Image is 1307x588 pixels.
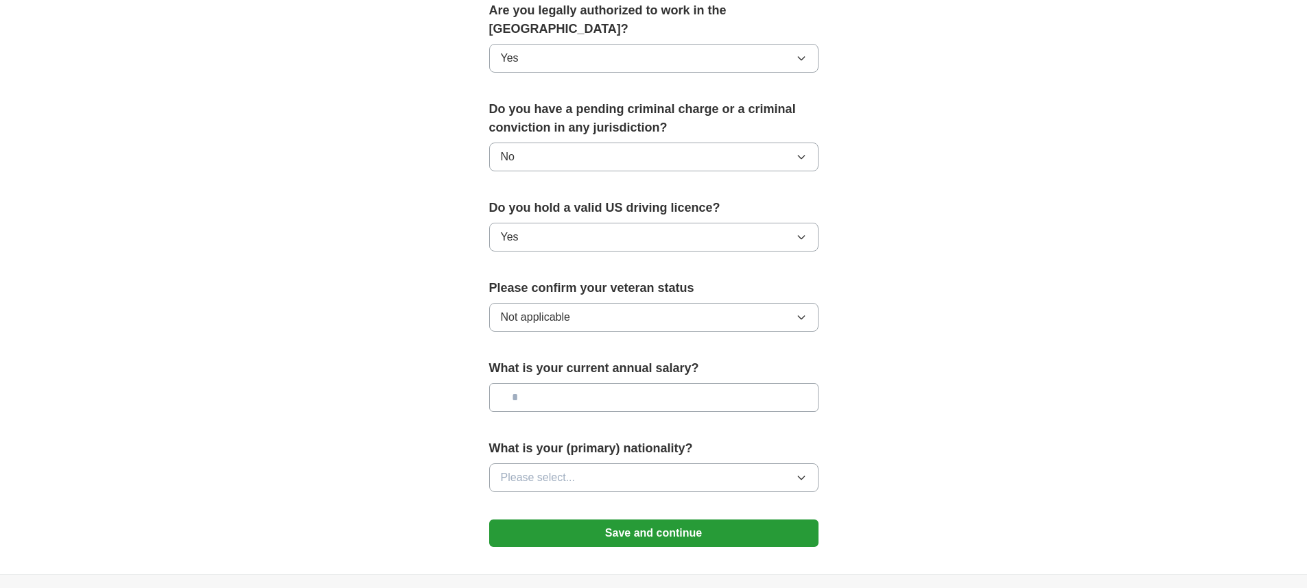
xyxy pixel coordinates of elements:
[501,149,515,165] span: No
[489,303,819,332] button: Not applicable
[501,469,576,486] span: Please select...
[489,519,819,547] button: Save and continue
[489,279,819,297] label: Please confirm your veteran status
[489,1,819,38] label: Are you legally authorized to work in the [GEOGRAPHIC_DATA]?
[489,199,819,217] label: Do you hold a valid US driving licence?
[501,309,570,326] span: Not applicable
[501,229,519,245] span: Yes
[489,359,819,378] label: What is your current annual salary?
[489,143,819,171] button: No
[489,100,819,137] label: Do you have a pending criminal charge or a criminal conviction in any jurisdiction?
[489,44,819,73] button: Yes
[489,463,819,492] button: Please select...
[501,50,519,66] span: Yes
[489,439,819,458] label: What is your (primary) nationality?
[489,223,819,252] button: Yes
